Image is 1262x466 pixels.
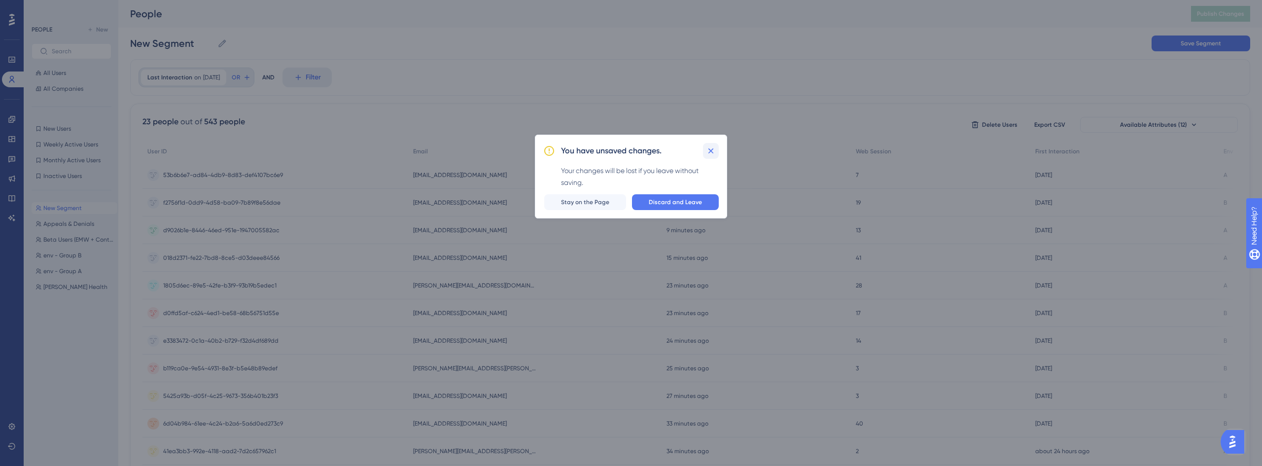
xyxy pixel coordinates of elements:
span: Stay on the Page [561,198,609,206]
span: Need Help? [23,2,62,14]
iframe: UserGuiding AI Assistant Launcher [1221,427,1250,457]
div: Your changes will be lost if you leave without saving. [561,165,719,188]
h2: You have unsaved changes. [561,145,662,157]
span: Discard and Leave [649,198,702,206]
